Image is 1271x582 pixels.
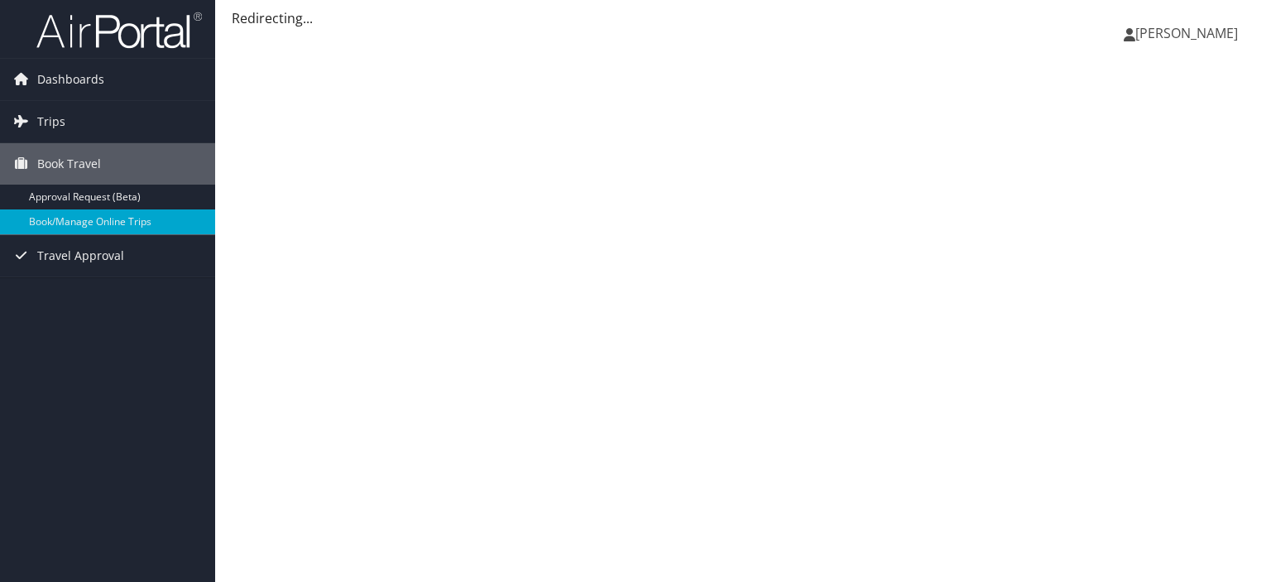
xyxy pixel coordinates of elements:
[37,101,65,142] span: Trips
[37,143,101,185] span: Book Travel
[1135,24,1238,42] span: [PERSON_NAME]
[37,235,124,277] span: Travel Approval
[232,8,1254,28] div: Redirecting...
[37,59,104,100] span: Dashboards
[1124,8,1254,58] a: [PERSON_NAME]
[36,11,202,50] img: airportal-logo.png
